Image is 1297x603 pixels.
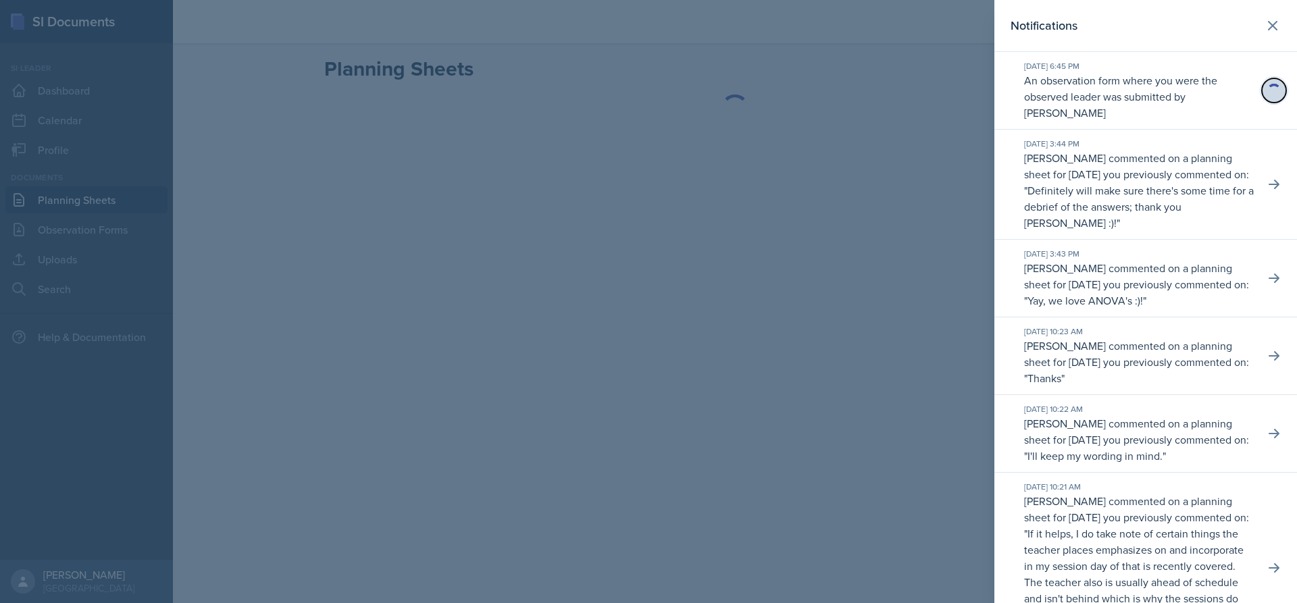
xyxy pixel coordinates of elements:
div: [DATE] 3:44 PM [1024,138,1254,150]
p: Yay, we love ANOVA's :)! [1027,293,1143,308]
div: [DATE] 3:43 PM [1024,248,1254,260]
div: [DATE] 10:23 AM [1024,325,1254,338]
p: [PERSON_NAME] commented on a planning sheet for [DATE] you previously commented on: " " [1024,415,1254,464]
p: [PERSON_NAME] commented on a planning sheet for [DATE] you previously commented on: " " [1024,338,1254,386]
div: [DATE] 6:45 PM [1024,60,1254,72]
div: [DATE] 10:21 AM [1024,481,1254,493]
p: [PERSON_NAME] commented on a planning sheet for [DATE] you previously commented on: " " [1024,260,1254,309]
p: An observation form where you were the observed leader was submitted by [PERSON_NAME] [1024,72,1254,121]
p: Definitely will make sure there's some time for a debrief of the answers; thank you [PERSON_NAME]... [1024,183,1254,230]
div: [DATE] 10:22 AM [1024,403,1254,415]
h2: Notifications [1011,16,1077,35]
p: Thanks [1027,371,1061,386]
p: I'll keep my wording in mind. [1027,448,1163,463]
p: [PERSON_NAME] commented on a planning sheet for [DATE] you previously commented on: " " [1024,150,1254,231]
